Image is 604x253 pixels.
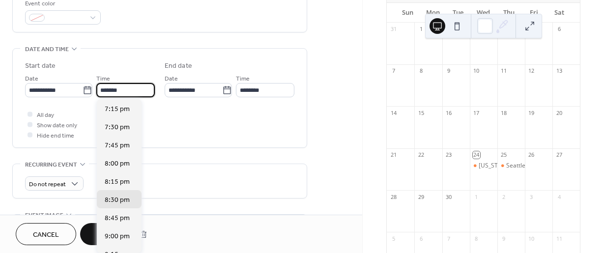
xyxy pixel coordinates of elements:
[105,231,130,242] span: 9:00 pm
[165,61,192,71] div: End date
[417,193,425,200] div: 29
[390,151,397,159] div: 21
[473,151,480,159] div: 24
[471,3,496,23] div: Wed
[420,3,446,23] div: Mon
[521,3,547,23] div: Fri
[25,44,69,55] span: Date and time
[555,109,563,116] div: 20
[390,67,397,75] div: 7
[390,26,397,33] div: 31
[105,141,130,151] span: 7:45 pm
[395,3,420,23] div: Sun
[105,159,130,169] span: 8:00 pm
[500,109,508,116] div: 18
[470,162,497,170] div: Minnesota Vikings @ Pittsburg Steelers
[390,109,397,116] div: 14
[445,67,453,75] div: 9
[417,235,425,242] div: 6
[500,151,508,159] div: 25
[390,193,397,200] div: 28
[105,177,130,187] span: 8:15 pm
[445,235,453,242] div: 7
[528,109,535,116] div: 19
[417,26,425,33] div: 1
[473,235,480,242] div: 8
[555,193,563,200] div: 4
[105,195,130,205] span: 8:30 pm
[445,3,471,23] div: Tue
[500,235,508,242] div: 9
[417,67,425,75] div: 8
[25,210,63,221] span: Event image
[417,109,425,116] div: 15
[29,179,66,190] span: Do not repeat
[528,235,535,242] div: 10
[96,74,110,84] span: Time
[496,3,521,23] div: Thu
[528,151,535,159] div: 26
[497,162,525,170] div: Seattle Seahawks @ Arizona Cardinals
[390,235,397,242] div: 5
[528,67,535,75] div: 12
[16,223,76,245] button: Cancel
[37,131,74,141] span: Hide end time
[445,109,453,116] div: 16
[555,67,563,75] div: 13
[555,26,563,33] div: 6
[473,193,480,200] div: 1
[473,109,480,116] div: 17
[37,110,54,120] span: All day
[25,74,38,84] span: Date
[105,104,130,114] span: 7:15 pm
[479,162,588,170] div: [US_STATE] Vikings @ Pittsburg Steelers
[25,61,56,71] div: Start date
[105,213,130,224] span: 8:45 pm
[555,235,563,242] div: 11
[105,122,130,133] span: 7:30 pm
[500,67,508,75] div: 11
[500,193,508,200] div: 2
[165,74,178,84] span: Date
[546,3,572,23] div: Sat
[555,151,563,159] div: 27
[528,193,535,200] div: 3
[417,151,425,159] div: 22
[33,230,59,240] span: Cancel
[236,74,250,84] span: Time
[80,223,131,245] button: Save
[473,67,480,75] div: 10
[25,160,77,170] span: Recurring event
[37,120,77,131] span: Show date only
[445,193,453,200] div: 30
[445,151,453,159] div: 23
